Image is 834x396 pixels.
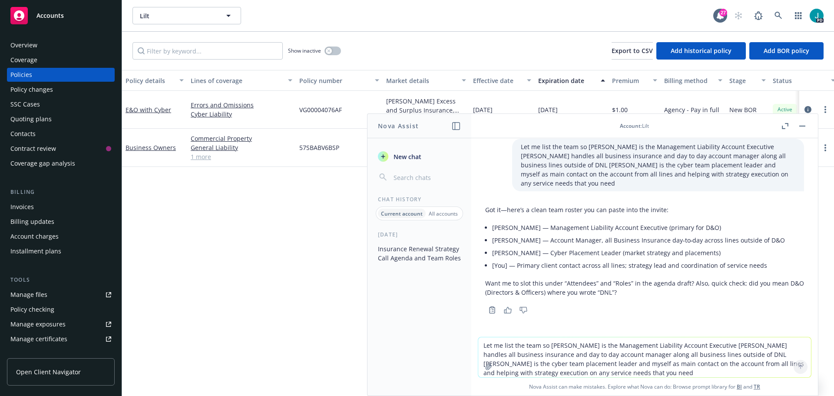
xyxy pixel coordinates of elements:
div: Billing method [664,76,713,85]
p: Let me list the team so [PERSON_NAME] is the Management Liability Account Executive [PERSON_NAME]... [521,142,795,188]
li: [PERSON_NAME] — Management Liability Account Executive (primary for D&O) [492,221,804,234]
button: Policy number [296,70,383,91]
a: Manage files [7,288,115,302]
button: New chat [374,149,464,164]
svg: Copy to clipboard [488,306,496,314]
span: New chat [392,152,421,161]
button: Policy details [122,70,187,91]
button: Billing method [661,70,726,91]
div: Overview [10,38,37,52]
div: Invoices [10,200,34,214]
span: [DATE] [538,105,558,114]
a: Installment plans [7,244,115,258]
div: SSC Cases [10,97,40,111]
div: Status [773,76,826,85]
div: Premium [612,76,648,85]
span: Add historical policy [671,47,731,55]
div: Manage BORs [10,347,51,361]
button: Lines of coverage [187,70,296,91]
div: Contacts [10,127,36,141]
span: Agency - Pay in full [664,105,719,114]
div: Manage files [10,288,47,302]
img: photo [810,9,824,23]
a: Manage exposures [7,317,115,331]
a: SSC Cases [7,97,115,111]
a: Cyber Liability [191,110,292,119]
div: Policy checking [10,303,54,316]
div: Coverage [10,53,37,67]
div: Policy changes [10,83,53,97]
button: Insurance Renewal Strategy Call Agenda and Team Roles [374,242,464,265]
span: Show inactive [288,47,321,54]
a: E&O with Cyber [126,106,171,114]
span: [DATE] [473,105,493,114]
span: Active [776,106,794,113]
a: Switch app [790,7,807,24]
a: Account charges [7,230,115,243]
button: Lilt [132,7,241,24]
span: Account [620,122,641,130]
li: [You] — Primary client contact across all lines; strategy lead and coordination of service needs [492,259,804,272]
a: more [820,104,831,115]
a: Invoices [7,200,115,214]
div: Account charges [10,230,59,243]
div: : Lilt [620,122,649,130]
a: Commercial Property [191,134,292,143]
a: Policy changes [7,83,115,97]
div: Chat History [367,196,471,203]
button: Thumbs down [516,304,530,316]
div: Policy details [126,76,174,85]
a: TR [754,383,760,390]
a: Billing updates [7,215,115,229]
p: Got it—here’s a clean team roster you can paste into the invite: [485,205,804,214]
div: Contract review [10,142,56,156]
span: Nova Assist can make mistakes. Explore what Nova can do: Browse prompt library for and [475,378,814,396]
span: New BOR [729,105,757,114]
div: Expiration date [538,76,596,85]
div: Stage [729,76,756,85]
div: Billing updates [10,215,54,229]
h1: Nova Assist [378,121,419,130]
a: more [820,143,831,153]
a: Manage BORs [7,347,115,361]
div: Coverage gap analysis [10,156,75,170]
div: Policy number [299,76,370,85]
span: Open Client Navigator [16,367,81,376]
a: Policy checking [7,303,115,316]
span: Accounts [36,12,64,19]
div: [DATE] [367,231,471,238]
a: Contacts [7,127,115,141]
li: [PERSON_NAME] — Cyber Placement Leader (market strategy and placements) [492,246,804,259]
a: Report a Bug [750,7,767,24]
a: BI [737,383,742,390]
a: General Liability [191,143,292,152]
a: Accounts [7,3,115,28]
a: Business Owners [126,143,176,152]
div: 27 [719,9,727,17]
button: Add BOR policy [749,42,824,60]
a: Coverage gap analysis [7,156,115,170]
p: All accounts [429,210,458,217]
button: Stage [726,70,769,91]
a: Coverage [7,53,115,67]
a: Contract review [7,142,115,156]
a: Start snowing [730,7,747,24]
p: Want me to slot this under “Attendees” and “Roles” in the agenda draft? Also, quick check: did yo... [485,279,804,297]
div: Tools [7,276,115,284]
div: [PERSON_NAME] Excess and Surplus Insurance, Inc., [PERSON_NAME] Group, CRC Group [386,97,466,115]
li: [PERSON_NAME] — Account Manager, all Business Insurance day‑to‑day across lines outside of D&O [492,234,804,246]
span: Add BOR policy [764,47,809,55]
button: Effective date [470,70,535,91]
div: Policies [10,68,32,82]
button: Export to CSV [612,42,653,60]
a: Policies [7,68,115,82]
span: $1.00 [612,105,628,114]
span: Lilt [140,11,215,20]
a: Quoting plans [7,112,115,126]
a: circleInformation [803,104,813,115]
div: Effective date [473,76,522,85]
input: Search chats [392,171,461,183]
div: Lines of coverage [191,76,283,85]
div: Market details [386,76,457,85]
